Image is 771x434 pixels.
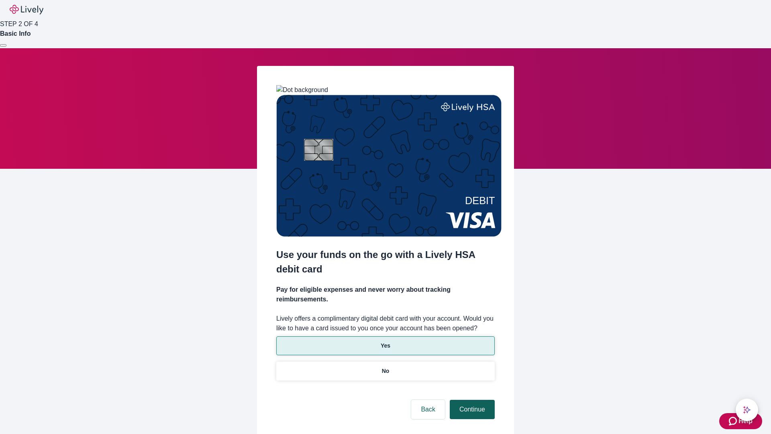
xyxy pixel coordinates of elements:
button: chat [736,399,758,421]
p: Yes [381,342,390,350]
button: Zendesk support iconHelp [719,413,762,429]
label: Lively offers a complimentary digital debit card with your account. Would you like to have a card... [276,314,495,333]
button: Back [411,400,445,419]
img: Debit card [276,95,502,237]
h4: Pay for eligible expenses and never worry about tracking reimbursements. [276,285,495,304]
button: Continue [450,400,495,419]
svg: Zendesk support icon [729,416,738,426]
img: Dot background [276,85,328,95]
button: No [276,362,495,381]
img: Lively [10,5,43,14]
h2: Use your funds on the go with a Lively HSA debit card [276,248,495,276]
p: No [382,367,390,375]
span: Help [738,416,753,426]
button: Yes [276,336,495,355]
svg: Lively AI Assistant [743,406,751,414]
